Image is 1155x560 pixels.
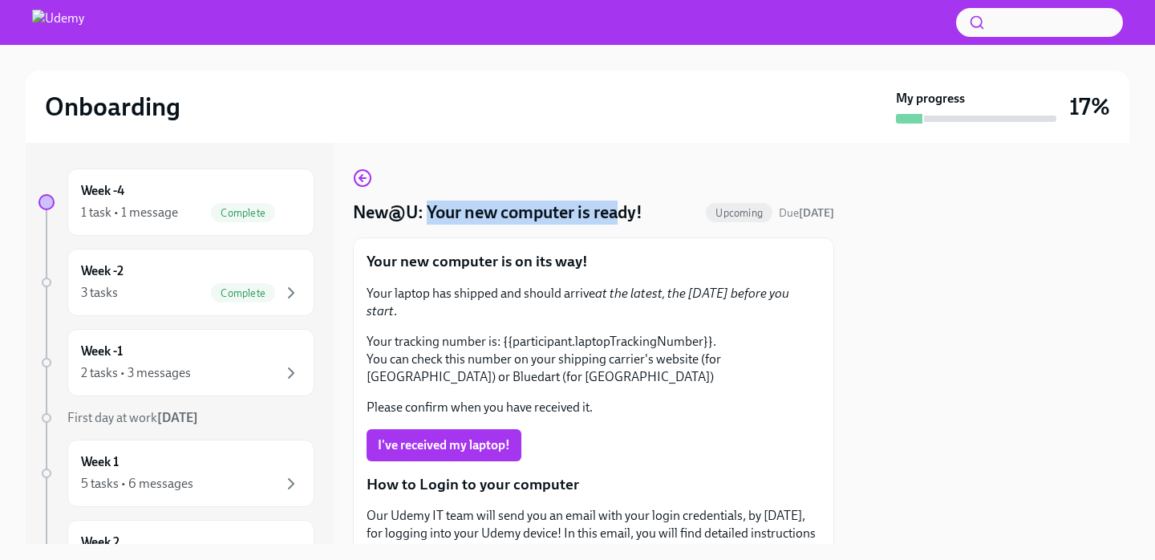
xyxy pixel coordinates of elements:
[1069,92,1110,121] h3: 17%
[367,333,821,386] p: Your tracking number is: {{participant.laptopTrackingNumber}}. You can check this number on your ...
[81,475,193,493] div: 5 tasks • 6 messages
[157,410,198,425] strong: [DATE]
[353,201,642,225] h4: New@U: Your new computer is ready!
[211,207,275,219] span: Complete
[38,168,314,236] a: Week -41 task • 1 messageComplete
[779,205,834,221] span: October 5th, 2025 00:30
[706,207,772,219] span: Upcoming
[38,329,314,396] a: Week -12 tasks • 3 messages
[779,206,834,220] span: Due
[81,453,119,471] h6: Week 1
[367,251,821,272] p: Your new computer is on its way!
[81,204,178,221] div: 1 task • 1 message
[367,474,821,495] p: How to Login to your computer
[367,429,521,461] button: I've received my laptop!
[367,399,821,416] p: Please confirm when you have received it.
[81,262,124,280] h6: Week -2
[81,343,123,360] h6: Week -1
[81,284,118,302] div: 3 tasks
[67,410,198,425] span: First day at work
[367,286,789,319] em: at the latest, the [DATE] before you start
[45,91,180,123] h2: Onboarding
[378,437,510,453] span: I've received my laptop!
[38,440,314,507] a: Week 15 tasks • 6 messages
[367,285,821,320] p: Your laptop has shipped and should arrive .
[81,364,191,382] div: 2 tasks • 3 messages
[367,507,821,560] p: Our Udemy IT team will send you an email with your login credentials, by [DATE], for logging into...
[32,10,84,35] img: Udemy
[896,90,965,108] strong: My progress
[38,409,314,427] a: First day at work[DATE]
[38,249,314,316] a: Week -23 tasksComplete
[799,206,834,220] strong: [DATE]
[211,287,275,299] span: Complete
[81,182,124,200] h6: Week -4
[81,534,120,551] h6: Week 2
